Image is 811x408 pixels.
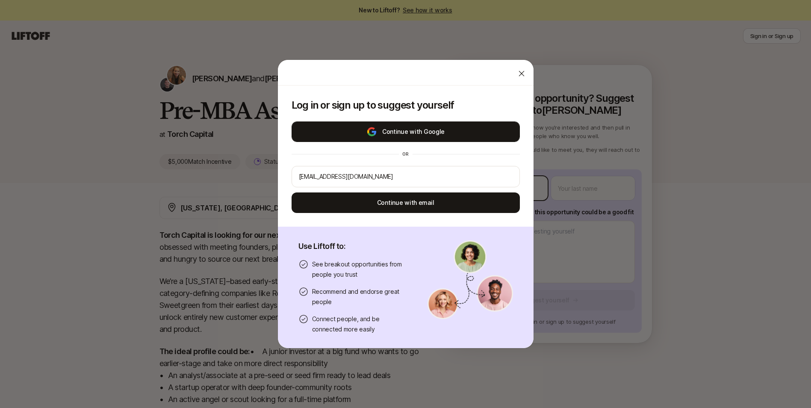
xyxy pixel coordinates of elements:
[366,127,377,137] img: google-logo
[312,259,407,280] p: See breakout opportunities from people you trust
[298,240,407,252] p: Use Liftoff to:
[292,192,520,213] button: Continue with email
[399,151,413,157] div: or
[292,121,520,142] button: Continue with Google
[299,171,513,182] input: Your personal email address
[312,287,407,307] p: Recommend and endorse great people
[292,99,520,111] p: Log in or sign up to suggest yourself
[312,314,407,334] p: Connect people, and be connected more easily
[428,240,513,319] img: signup-banner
